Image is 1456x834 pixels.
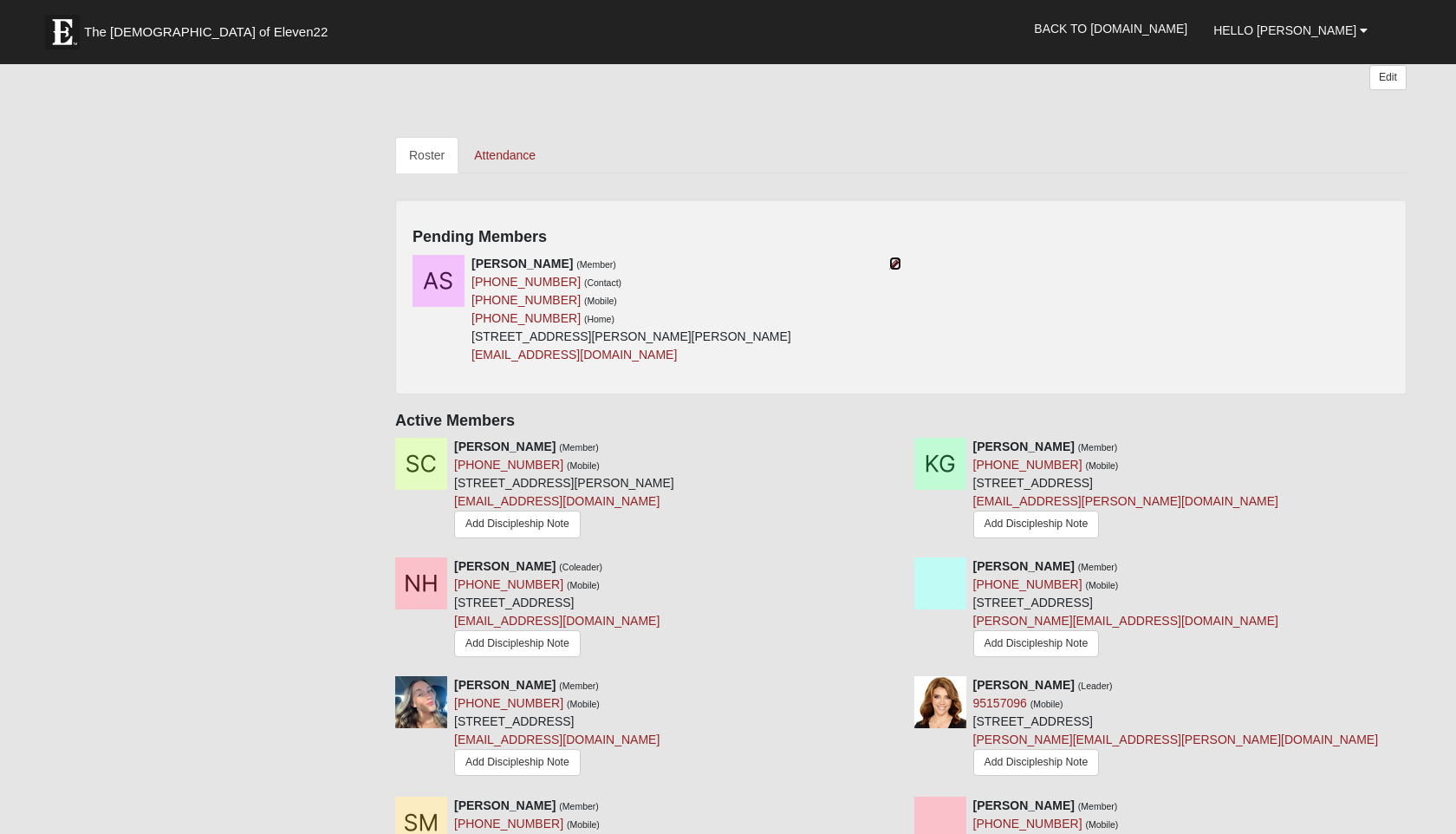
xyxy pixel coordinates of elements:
[45,15,80,49] img: Eleven22 logo
[454,458,563,472] a: [PHONE_NUMBER]
[1078,442,1118,453] small: (Member)
[1078,681,1113,691] small: (Leader)
[36,6,383,49] a: The [DEMOGRAPHIC_DATA] of Eleven22
[973,559,1075,573] strong: [PERSON_NAME]
[973,511,1100,538] a: Add Discipleship Note
[454,798,556,812] strong: [PERSON_NAME]
[567,580,600,590] small: (Mobile)
[454,614,660,628] a: [EMAIL_ADDRESS][DOMAIN_NAME]
[460,137,549,173] a: Attendance
[454,696,563,710] a: [PHONE_NUMBER]
[1369,65,1407,90] a: Edit
[973,614,1278,628] a: [PERSON_NAME][EMAIL_ADDRESS][DOMAIN_NAME]
[973,678,1075,692] strong: [PERSON_NAME]
[567,460,600,471] small: (Mobile)
[413,228,1389,247] h4: Pending Members
[471,275,581,289] a: [PHONE_NUMBER]
[1213,23,1356,37] span: Hello [PERSON_NAME]
[1078,801,1118,811] small: (Member)
[454,678,556,692] strong: [PERSON_NAME]
[454,630,581,657] a: Add Discipleship Note
[973,676,1379,784] div: [STREET_ADDRESS]
[454,557,660,661] div: [STREET_ADDRESS]
[973,557,1278,663] div: [STREET_ADDRESS]
[84,23,328,41] span: The [DEMOGRAPHIC_DATA] of Eleven22
[454,511,581,538] a: Add Discipleship Note
[559,681,599,691] small: (Member)
[584,314,614,324] small: (Home)
[1078,562,1118,572] small: (Member)
[471,293,581,307] a: [PHONE_NUMBER]
[471,311,581,325] a: [PHONE_NUMBER]
[1200,9,1381,52] a: Hello [PERSON_NAME]
[454,733,660,746] a: [EMAIL_ADDRESS][DOMAIN_NAME]
[973,749,1100,776] a: Add Discipleship Note
[973,440,1075,453] strong: [PERSON_NAME]
[584,296,617,306] small: (Mobile)
[471,257,573,270] strong: [PERSON_NAME]
[454,440,556,453] strong: [PERSON_NAME]
[454,749,581,776] a: Add Discipleship Note
[973,577,1082,591] a: [PHONE_NUMBER]
[559,801,599,811] small: (Member)
[973,798,1075,812] strong: [PERSON_NAME]
[567,699,600,709] small: (Mobile)
[584,277,621,288] small: (Contact)
[559,562,602,572] small: (Coleader)
[1030,699,1063,709] small: (Mobile)
[471,348,677,362] a: [EMAIL_ADDRESS][DOMAIN_NAME]
[454,559,556,573] strong: [PERSON_NAME]
[395,137,458,173] a: Roster
[559,442,599,453] small: (Member)
[395,412,1407,431] h4: Active Members
[454,438,674,542] div: [STREET_ADDRESS][PERSON_NAME]
[576,259,616,270] small: (Member)
[1085,580,1118,590] small: (Mobile)
[973,630,1100,657] a: Add Discipleship Note
[1021,7,1200,50] a: Back to [DOMAIN_NAME]
[471,255,791,364] div: [STREET_ADDRESS][PERSON_NAME][PERSON_NAME]
[1085,460,1118,471] small: (Mobile)
[973,696,1027,710] a: 95157096
[454,577,563,591] a: [PHONE_NUMBER]
[973,733,1379,746] a: [PERSON_NAME][EMAIL_ADDRESS][PERSON_NAME][DOMAIN_NAME]
[973,438,1278,544] div: [STREET_ADDRESS]
[973,458,1082,472] a: [PHONE_NUMBER]
[454,676,660,780] div: [STREET_ADDRESS]
[454,494,660,508] a: [EMAIL_ADDRESS][DOMAIN_NAME]
[973,494,1278,508] a: [EMAIL_ADDRESS][PERSON_NAME][DOMAIN_NAME]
